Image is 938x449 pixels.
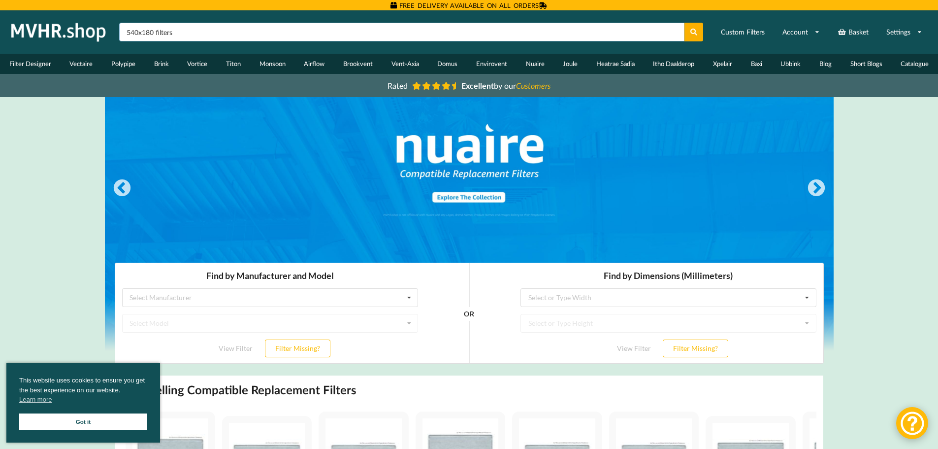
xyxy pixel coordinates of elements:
[217,54,250,74] a: Titon
[742,54,772,74] a: Baxi
[6,363,160,443] div: cookieconsent
[19,376,147,407] span: This website uses cookies to ensure you get the best experience on our website.
[548,77,614,95] button: Filter Missing?
[19,414,147,430] a: Got it cookie
[150,77,216,95] button: Filter Missing?
[714,23,771,41] a: Custom Filters
[644,54,704,74] a: Itho Daalderop
[19,395,52,405] a: cookies - Learn more
[428,54,467,74] a: Domus
[7,7,303,19] h3: Find by Manufacturer and Model
[122,382,356,398] h2: Best Selling Compatible Replacement Filters
[704,54,742,74] a: Xpelair
[334,54,382,74] a: Brookvent
[772,54,810,74] a: Ubbink
[587,54,644,74] a: Heatrae Sadia
[382,54,428,74] a: Vent-Axia
[15,32,77,38] div: Select Manufacturer
[776,23,826,41] a: Account
[381,77,558,94] a: Rated Excellentby ourCustomers
[807,179,826,199] button: Next
[461,81,550,90] span: by our
[145,54,178,74] a: Brink
[406,7,702,19] h3: Find by Dimensions (Millimeters)
[112,179,132,199] button: Previous
[7,20,110,44] img: mvhr.shop.png
[250,54,295,74] a: Monsoon
[178,54,217,74] a: Vortice
[294,54,334,74] a: Airflow
[414,32,477,38] div: Select or Type Width
[841,54,892,74] a: Short Blogs
[810,54,841,74] a: Blog
[119,23,684,41] input: Search product name or part number...
[388,81,408,90] span: Rated
[461,81,494,90] b: Excellent
[553,54,587,74] a: Joule
[880,23,929,41] a: Settings
[516,81,550,90] i: Customers
[517,54,554,74] a: Nuaire
[349,51,359,102] div: OR
[102,54,145,74] a: Polypipe
[467,54,517,74] a: Envirovent
[891,54,938,74] a: Catalogue
[61,54,102,74] a: Vectaire
[831,23,875,41] a: Basket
